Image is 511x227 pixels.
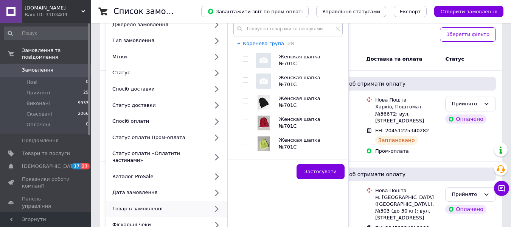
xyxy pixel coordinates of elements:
div: Пром-оплата [375,148,439,155]
div: Товар в замовленні [109,205,209,212]
div: Статус оплати Пром-оплата [109,134,209,141]
button: Створити замовлення [434,6,503,17]
div: Оплачено [445,114,486,124]
span: Експорт [400,9,421,14]
div: м. [GEOGRAPHIC_DATA] ([GEOGRAPHIC_DATA].), №303 (до 30 кг): вул. [STREET_ADDRESS] [375,194,439,222]
span: Женская шапка №701C [279,116,320,129]
span: 28 [284,41,294,46]
span: Женская шапка №701C [279,137,320,150]
button: Експорт [394,6,427,17]
span: Створити замовлення [440,9,497,14]
span: Прийняті [26,89,50,96]
div: Харків, Поштомат №36672: вул. [STREET_ADDRESS] [375,103,439,124]
button: Завантажити звіт по пром-оплаті [201,6,309,17]
div: Прийнято [452,100,480,108]
span: Нові [26,79,37,86]
span: Повідомлення [22,137,59,144]
span: Доставка та оплата [366,56,422,62]
span: futbolka.online [25,5,81,11]
div: Статус [109,69,209,76]
span: Женская шапка №701C [279,75,320,87]
span: Скасовані [26,111,52,117]
div: Нова Пошта [375,187,439,194]
span: 2066 [78,111,89,117]
h1: Список замовлень [113,7,190,16]
span: Панель управління [22,196,70,209]
span: Коренева група [243,41,284,46]
div: Статус доставки [109,102,209,109]
img: Женская шапка №701C [258,116,270,130]
div: Спосіб оплати [109,118,209,125]
span: Застосувати [304,169,337,174]
span: Статус [445,56,464,62]
div: Джерело замовлення [109,21,209,28]
div: Ваш ID: 3103409 [25,11,91,18]
button: Чат з покупцем [494,181,509,196]
button: Застосувати [297,164,345,179]
img: Женская шапка №701C [256,53,271,68]
div: Тип замовлення [109,37,209,44]
button: Зберегти фільтр [440,27,496,42]
span: ЕН: 20451225340282 [375,128,429,133]
div: Заплановано [375,136,418,145]
div: Статус оплати «Оплатити частинами» [109,150,209,164]
span: 0 [86,121,89,128]
span: Показники роботи компанії [22,176,70,189]
span: Зберегти фільтр [446,31,489,39]
span: 0 [86,79,89,86]
span: Замовлення [22,67,53,74]
span: 29 [83,89,89,96]
span: Женская шапка №701C [279,95,320,108]
input: Пошук [4,27,89,40]
span: Замовлення та повідомлення [22,47,91,61]
span: [DEMOGRAPHIC_DATA] [22,163,78,170]
div: Спосіб доставки [109,86,209,92]
a: Створити замовлення [427,8,503,14]
div: Дата замовлення [109,189,209,196]
img: Женская шапка №701C [258,136,270,151]
span: Завантажити звіт по пром-оплаті [207,8,303,15]
button: Управління статусами [316,6,386,17]
span: 17 [72,163,81,169]
img: Женская шапка №701C [256,74,271,89]
div: Нова Пошта [375,97,439,103]
input: Пошук за товарами та послугами [233,21,343,36]
div: Прийнято [452,191,480,199]
span: Оплачені [26,121,50,128]
span: Женская шапка №701C [279,54,320,66]
span: Товари та послуги [22,150,70,157]
span: Управління статусами [322,9,380,14]
div: Мітки [109,53,209,60]
span: Виконані [26,100,50,107]
div: Каталог ProSale [109,173,209,180]
div: Оплачено [445,205,486,214]
img: Женская шапка №701C [258,95,270,110]
span: 9933 [78,100,89,107]
span: 23 [81,163,89,169]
